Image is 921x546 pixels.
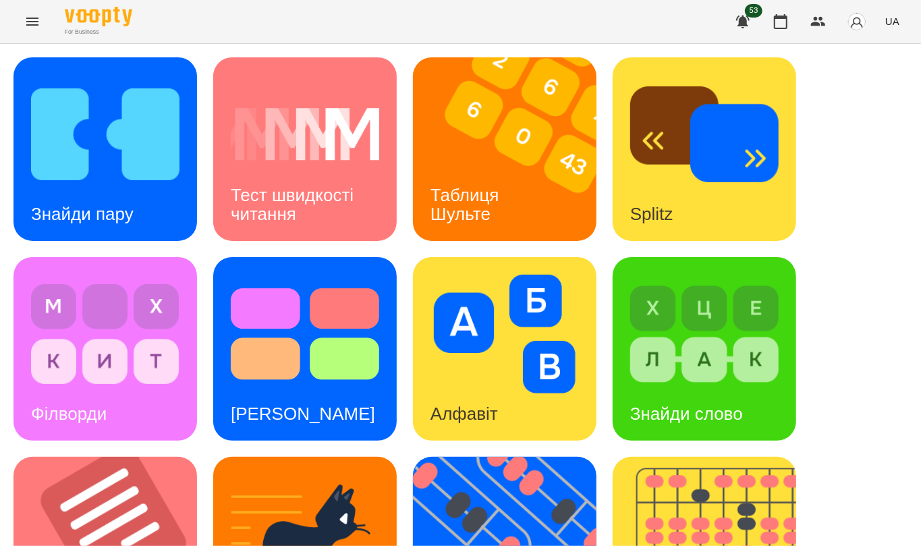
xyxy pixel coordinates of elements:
img: Тест Струпа [231,275,379,393]
span: UA [885,14,899,28]
a: ФілвордиФілворди [13,257,197,441]
a: Знайди паруЗнайди пару [13,57,197,241]
a: Таблиця ШультеТаблиця Шульте [413,57,596,241]
img: Знайди пару [31,75,179,194]
h3: Splitz [630,204,673,224]
h3: Таблиця Шульте [430,185,504,223]
img: Алфавіт [430,275,579,393]
h3: [PERSON_NAME] [231,404,375,424]
span: 53 [745,4,762,18]
span: For Business [65,28,132,36]
button: Menu [16,5,49,38]
h3: Знайди слово [630,404,743,424]
img: Splitz [630,75,779,194]
img: Таблиця Шульте [413,57,613,241]
a: АлфавітАлфавіт [413,257,596,441]
h3: Алфавіт [430,404,498,424]
h3: Знайди пару [31,204,134,224]
a: SplitzSplitz [613,57,796,241]
button: UA [880,9,905,34]
a: Тест швидкості читанняТест швидкості читання [213,57,397,241]
img: Тест швидкості читання [231,75,379,194]
a: Тест Струпа[PERSON_NAME] [213,257,397,441]
a: Знайди словоЗнайди слово [613,257,796,441]
img: Voopty Logo [65,7,132,26]
h3: Тест швидкості читання [231,185,358,223]
img: avatar_s.png [847,12,866,31]
img: Філворди [31,275,179,393]
img: Знайди слово [630,275,779,393]
h3: Філворди [31,404,107,424]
